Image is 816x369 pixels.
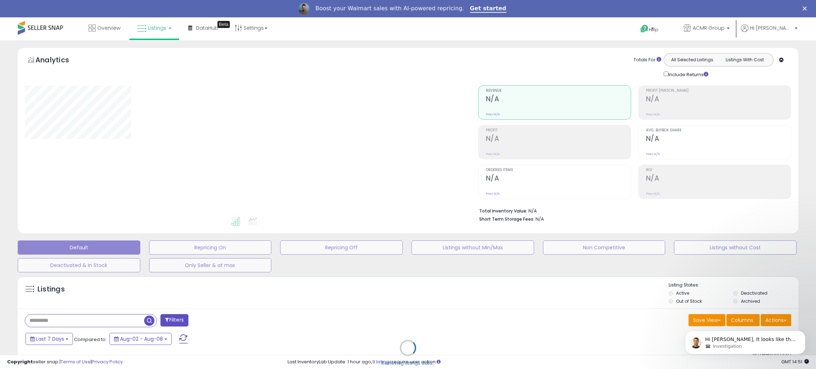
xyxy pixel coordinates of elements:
[18,258,140,272] button: Deactivated & In Stock
[646,168,791,172] span: ROI
[280,240,403,255] button: Repricing Off
[35,55,83,67] h5: Analytics
[646,89,791,93] span: Profit [PERSON_NAME]
[693,24,725,32] span: ACMR Group
[196,24,218,32] span: DataHub
[486,129,631,132] span: Profit
[486,135,631,144] h2: N/A
[666,55,719,64] button: All Selected Listings
[479,216,534,222] b: Short Term Storage Fees:
[640,24,649,33] i: Get Help
[649,27,658,33] span: Help
[470,5,506,13] a: Get started
[83,17,126,39] a: Overview
[803,6,810,11] div: Close
[149,240,272,255] button: Repricing On
[646,135,791,144] h2: N/A
[479,206,786,215] li: N/A
[148,24,166,32] span: Listings
[229,17,273,39] a: Settings
[486,152,500,156] small: Prev: N/A
[298,3,310,15] img: Profile image for Adrian
[674,316,816,365] iframe: Intercom notifications message
[486,95,631,104] h2: N/A
[479,208,527,214] b: Total Inventory Value:
[678,17,735,40] a: ACMR Group
[217,21,230,28] div: Tooltip anchor
[486,112,500,117] small: Prev: N/A
[646,152,660,156] small: Prev: N/A
[486,174,631,184] h2: N/A
[381,360,435,367] div: Retrieving listings data..
[412,240,534,255] button: Listings without Min/Max
[646,192,660,196] small: Prev: N/A
[646,112,660,117] small: Prev: N/A
[741,24,798,40] a: Hi [PERSON_NAME]
[97,24,120,32] span: Overview
[543,240,665,255] button: Non Competitive
[486,168,631,172] span: Ordered Items
[646,95,791,104] h2: N/A
[7,359,123,365] div: seller snap | |
[149,258,272,272] button: Only Seller & at max
[132,17,177,39] a: Listings
[750,24,793,32] span: Hi [PERSON_NAME]
[634,57,661,63] div: Totals For
[658,70,717,78] div: Include Returns
[674,240,797,255] button: Listings without Cost
[18,240,140,255] button: Default
[646,174,791,184] h2: N/A
[183,17,223,39] a: DataHub
[7,358,33,365] strong: Copyright
[718,55,771,64] button: Listings With Cost
[315,5,464,12] div: Boost your Walmart sales with AI-powered repricing.
[635,19,672,40] a: Help
[535,216,544,222] span: N/A
[486,192,500,196] small: Prev: N/A
[646,129,791,132] span: Avg. Buybox Share
[486,89,631,93] span: Revenue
